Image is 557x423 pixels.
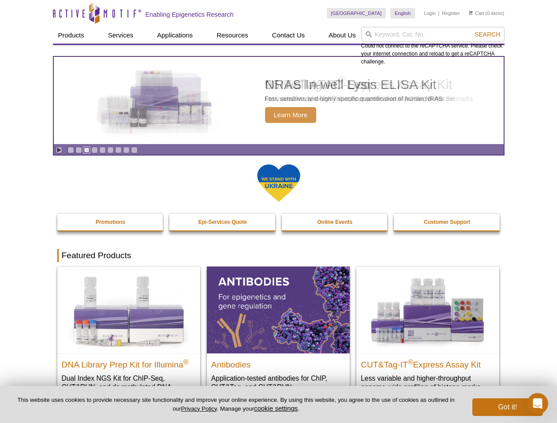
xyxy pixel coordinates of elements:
[469,11,473,15] img: Your Cart
[62,356,196,369] h2: DNA Library Prep Kit for Illumina
[390,8,415,19] a: English
[75,147,82,153] a: Go to slide 2
[183,358,189,365] sup: ®
[57,267,200,353] img: DNA Library Prep Kit for Illumina
[211,27,254,44] a: Resources
[14,396,458,413] p: This website uses cookies to provide necessary site functionality and improve your online experie...
[254,404,298,412] button: cookie settings
[67,147,74,153] a: Go to slide 1
[282,214,389,230] a: Online Events
[152,27,198,44] a: Applications
[438,8,440,19] li: |
[99,147,106,153] a: Go to slide 5
[408,358,413,365] sup: ®
[361,356,495,369] h2: CUT&Tag-IT Express Assay Kit
[123,147,130,153] a: Go to slide 8
[207,267,350,353] img: All Antibodies
[198,219,247,225] strong: Epi-Services Quote
[424,10,436,16] a: Login
[91,147,98,153] a: Go to slide 4
[361,374,495,392] p: Less variable and higher-throughput genome-wide profiling of histone marks​.
[527,393,548,414] iframe: Intercom live chat
[131,147,138,153] a: Go to slide 9
[361,27,505,66] div: Could not connect to the reCAPTCHA service. Please check your internet connection and reload to g...
[472,30,503,38] button: Search
[83,147,90,153] a: Go to slide 3
[356,267,499,353] img: CUT&Tag-IT® Express Assay Kit
[211,374,345,392] p: Application-tested antibodies for ChIP, CUT&Tag, and CUT&RUN.
[327,8,386,19] a: [GEOGRAPHIC_DATA]
[475,31,500,38] span: Search
[62,374,196,401] p: Dual Index NGS Kit for ChIP-Seq, CUT&RUN, and ds methylated DNA assays.
[56,147,62,153] a: Toggle autoplay
[53,27,90,44] a: Products
[469,10,484,16] a: Cart
[394,214,501,230] a: Customer Support
[323,27,361,44] a: About Us
[57,267,200,409] a: DNA Library Prep Kit for Illumina DNA Library Prep Kit for Illumina® Dual Index NGS Kit for ChIP-...
[107,147,114,153] a: Go to slide 6
[169,214,276,230] a: Epi-Services Quote
[57,249,500,262] h2: Featured Products
[356,267,499,400] a: CUT&Tag-IT® Express Assay Kit CUT&Tag-IT®Express Assay Kit Less variable and higher-throughput ge...
[424,219,470,225] strong: Customer Support
[146,11,234,19] h2: Enabling Epigenetics Research
[442,10,460,16] a: Register
[96,219,125,225] strong: Promotions
[211,356,345,369] h2: Antibodies
[472,398,543,416] button: Got it!
[361,27,505,42] input: Keyword, Cat. No.
[207,267,350,400] a: All Antibodies Antibodies Application-tested antibodies for ChIP, CUT&Tag, and CUT&RUN.
[469,8,505,19] li: (0 items)
[115,147,122,153] a: Go to slide 7
[181,405,217,412] a: Privacy Policy
[267,27,310,44] a: Contact Us
[103,27,139,44] a: Services
[57,214,164,230] a: Promotions
[317,219,352,225] strong: Online Events
[257,163,301,203] img: We Stand With Ukraine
